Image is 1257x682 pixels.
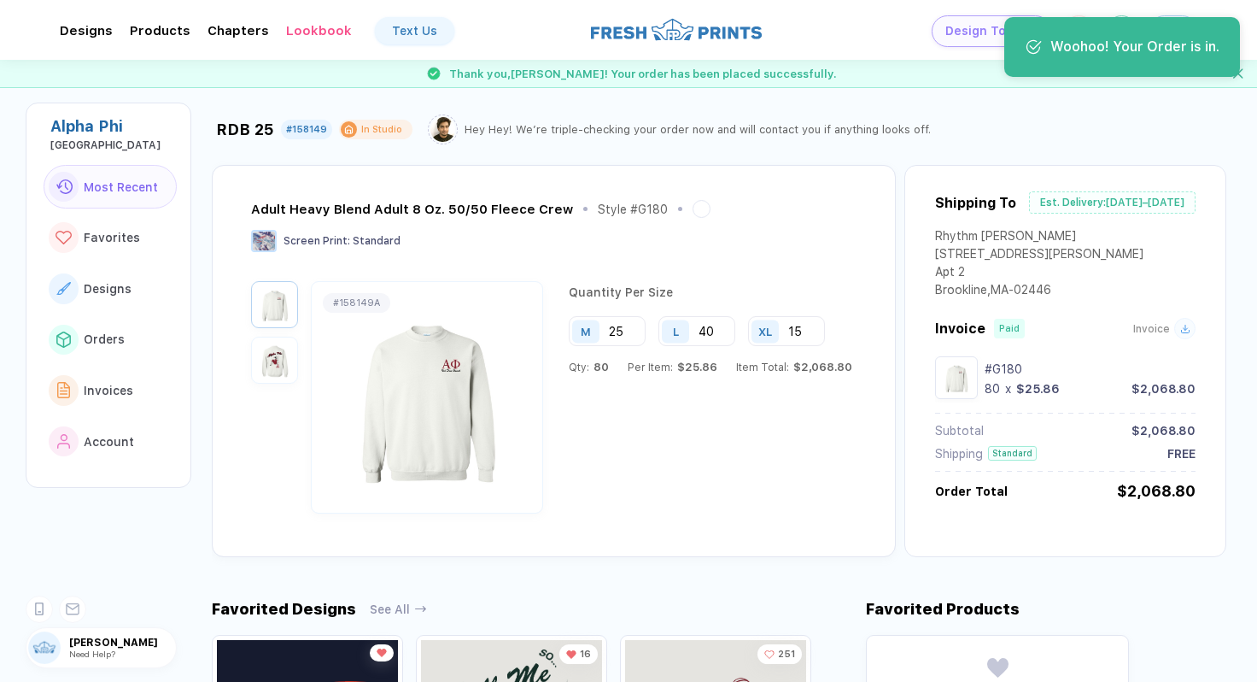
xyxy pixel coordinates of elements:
[559,644,598,664] div: 16
[935,195,1016,211] div: Shipping To
[84,435,134,449] span: Account
[69,637,176,649] span: [PERSON_NAME]
[935,283,1143,301] div: Brookline , MA - 02446
[988,446,1037,461] div: Standard
[56,179,73,194] img: link to icon
[939,361,973,395] img: f0f8e40e-0368-44ac-944a-5b60261e2e5a_nt_front_1757777905551.jpg
[251,230,277,252] img: Screen Print
[286,23,352,38] div: Lookbook
[935,229,1143,247] div: Rhythm [PERSON_NAME]
[392,24,437,38] div: Text Us
[212,600,356,618] div: Favorited Designs
[935,447,983,461] div: Shipping
[255,341,294,379] img: f0f8e40e-0368-44ac-944a-5b60261e2e5a_nt_back_1757777905555.jpg
[580,649,591,660] span: 16
[757,644,802,664] div: 251
[935,265,1143,283] div: Apt 2
[673,361,717,373] span: $25.86
[44,267,177,311] button: link to iconDesigns
[430,117,455,142] img: Tariq.png
[56,231,72,245] img: link to icon
[84,180,158,194] span: Most Recent
[449,68,837,80] span: Thank you, [PERSON_NAME] ! Your order has been placed successfully.
[569,285,852,316] div: Quantity Per Size
[673,325,679,338] div: L
[28,632,61,664] img: user profile
[945,24,1017,38] span: Design Tool
[985,382,1000,396] div: 80
[1050,38,1219,56] div: Woohoo! Your Order is in.
[130,23,190,38] div: ProductsToggle dropdown menu
[353,235,400,247] span: Standard
[591,16,762,43] img: logo
[286,23,352,38] div: LookbookToggle dropdown menu chapters
[736,361,852,373] div: Item Total:
[420,60,447,87] img: success gif
[935,320,985,337] span: Invoice
[778,649,795,660] span: 251
[84,282,132,296] span: Designs
[286,124,327,135] div: #158149
[789,361,852,373] span: $2,068.80
[50,139,177,151] div: Boston University
[1133,323,1170,335] span: Invoice
[251,202,573,217] div: Adult Heavy Blend Adult 8 Oz. 50/50 Fleece Crew
[999,323,1020,334] div: Paid
[316,297,538,497] img: f0f8e40e-0368-44ac-944a-5b60261e2e5a_nt_front_1757777905551.jpg
[935,247,1143,265] div: [STREET_ADDRESS][PERSON_NAME]
[44,368,177,413] button: link to iconInvoices
[44,420,177,464] button: link to iconAccount
[1003,382,1013,396] div: x
[1029,191,1196,214] div: Est. Delivery: [DATE]–[DATE]
[84,384,133,397] span: Invoices
[56,282,71,295] img: link to icon
[56,332,71,347] img: link to icon
[50,117,177,135] div: Alpha Phi
[465,123,931,136] div: Hey Hey! We’re triple-checking your order now and will contact you if anything looks off.
[1117,482,1196,500] div: $2,068.80
[935,424,984,438] div: Subtotal
[69,649,115,659] span: Need Help?
[935,485,1008,498] div: Order Total
[598,203,668,216] div: Style # G180
[84,332,125,346] span: Orders
[44,165,177,209] button: link to iconMost Recent
[370,603,427,616] button: See All
[569,361,609,373] div: Qty:
[589,361,609,373] span: 80
[370,603,410,616] span: See All
[361,123,402,136] div: In Studio
[581,325,591,338] div: M
[216,121,274,138] div: RDB 25
[1016,382,1060,396] div: $25.86
[375,17,454,44] a: Text Us
[57,434,71,450] img: link to icon
[284,235,350,247] span: Screen Print :
[255,285,294,324] img: f0f8e40e-0368-44ac-944a-5b60261e2e5a_nt_front_1757777905551.jpg
[866,600,1020,618] div: Favorited Products
[333,297,380,309] div: # 158149A
[84,231,140,244] span: Favorites
[985,362,1196,376] div: #G180
[932,15,1051,47] button: Design Toolicon
[1131,424,1196,438] div: $2,068.80
[1131,382,1196,396] div: $2,068.80
[1167,447,1196,461] div: FREE
[628,361,717,373] div: Per Item:
[208,23,269,38] div: ChaptersToggle dropdown menu chapters
[44,215,177,260] button: link to iconFavorites
[44,318,177,362] button: link to iconOrders
[758,325,772,338] div: XL
[57,382,71,398] img: link to icon
[60,23,113,38] div: DesignsToggle dropdown menu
